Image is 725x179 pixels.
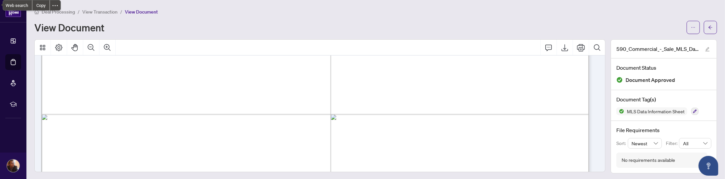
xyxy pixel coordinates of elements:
span: arrow-left [708,25,713,30]
span: MLS Data Information Sheet [624,109,687,114]
img: logo [5,5,21,17]
span: Newest [632,138,658,148]
span: home [34,10,39,14]
p: Sort: [616,140,628,147]
h4: Document Status [616,64,711,72]
span: 590_Commercial_-_Sale_MLS_Data_Information_Form_-_PropTx-OREA_2025-08-02_15_00_51__1__2025-08-10_... [616,45,699,53]
span: ellipsis [691,25,696,30]
span: Document Approved [626,76,675,85]
img: Status Icon [616,107,624,115]
li: / [78,8,80,16]
span: View Document [125,9,158,15]
div: Copy [32,0,50,10]
span: All [683,138,707,148]
img: Document Status [616,77,623,83]
span: View Transaction [82,9,118,15]
h4: File Requirements [616,126,711,134]
span: Deal Processing [42,9,75,15]
div: No requirements available [622,157,675,164]
img: Profile Icon [7,160,19,172]
p: Filter: [666,140,679,147]
h4: Document Tag(s) [616,95,711,103]
span: Web search [3,0,32,10]
h1: View Document [34,22,104,33]
span: edit [705,47,710,52]
li: / [120,8,122,16]
button: Open asap [699,156,718,176]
